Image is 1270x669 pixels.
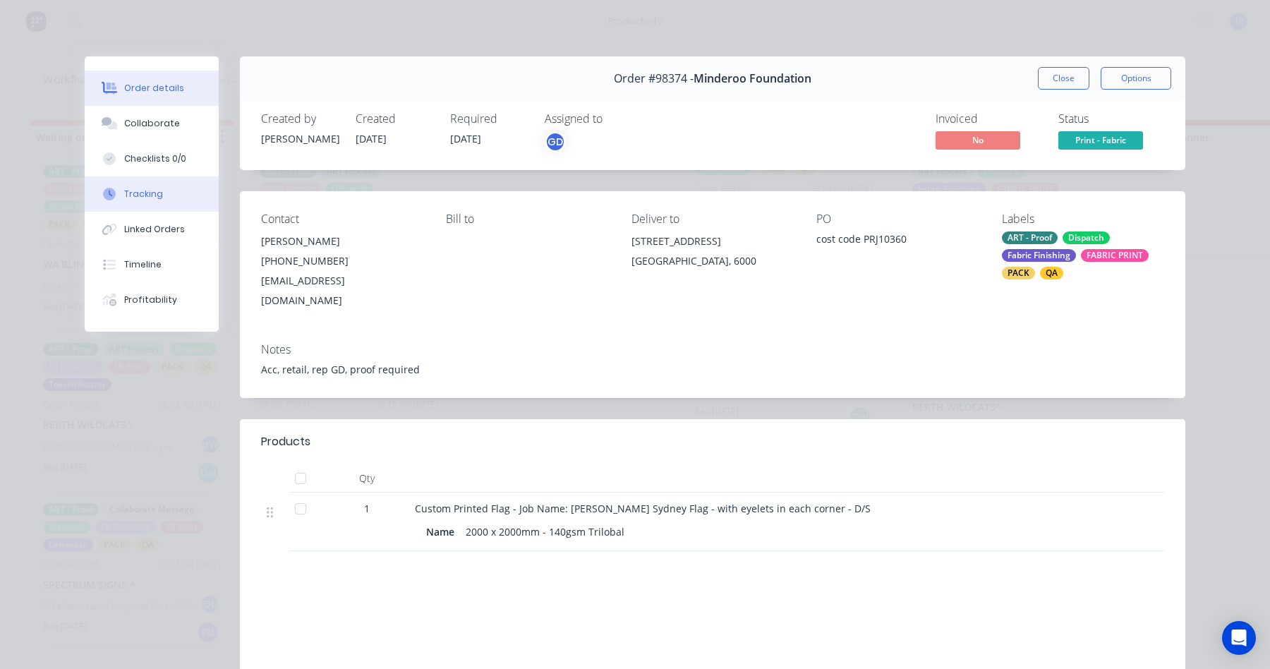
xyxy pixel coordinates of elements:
span: Order #98374 - [614,72,694,85]
div: Products [261,433,310,450]
button: Options [1101,67,1171,90]
div: Name [426,522,460,542]
span: Minderoo Foundation [694,72,811,85]
div: Bill to [446,212,608,226]
div: Created [356,112,433,126]
button: Order details [85,71,219,106]
div: Collaborate [124,117,180,130]
div: Linked Orders [124,223,185,236]
div: [STREET_ADDRESS] [631,231,794,251]
div: Tracking [124,188,163,200]
div: Profitability [124,294,177,306]
div: Checklists 0/0 [124,152,186,165]
button: Close [1038,67,1089,90]
div: Status [1058,112,1164,126]
div: PACK [1002,267,1035,279]
div: FABRIC PRINT [1081,249,1149,262]
button: Print - Fabric [1058,131,1143,152]
button: GD [545,131,566,152]
div: Acc, retail, rep GD, proof required [261,362,1164,377]
span: Print - Fabric [1058,131,1143,149]
div: Assigned to [545,112,686,126]
div: Timeline [124,258,162,271]
button: Profitability [85,282,219,318]
span: No [936,131,1020,149]
div: Open Intercom Messenger [1222,621,1256,655]
div: Deliver to [631,212,794,226]
div: cost code PRJ10360 [816,231,979,251]
div: QA [1040,267,1063,279]
div: Labels [1002,212,1164,226]
div: [PHONE_NUMBER] [261,251,423,271]
span: Custom Printed Flag - Job Name: [PERSON_NAME] Sydney Flag - with eyelets in each corner - D/S [415,502,871,515]
div: Fabric Finishing [1002,249,1076,262]
button: Checklists 0/0 [85,141,219,176]
div: 2000 x 2000mm - 140gsm Trilobal [460,522,630,542]
div: Order details [124,82,184,95]
div: Notes [261,343,1164,356]
div: PO [816,212,979,226]
div: [PERSON_NAME] [261,231,423,251]
button: Collaborate [85,106,219,141]
div: Required [450,112,528,126]
div: Contact [261,212,423,226]
div: [GEOGRAPHIC_DATA], 6000 [631,251,794,271]
span: [DATE] [356,132,387,145]
button: Tracking [85,176,219,212]
div: [STREET_ADDRESS][GEOGRAPHIC_DATA], 6000 [631,231,794,277]
div: Created by [261,112,339,126]
span: 1 [364,501,370,516]
div: Invoiced [936,112,1041,126]
div: ART - Proof [1002,231,1058,244]
button: Timeline [85,247,219,282]
div: [EMAIL_ADDRESS][DOMAIN_NAME] [261,271,423,311]
div: Qty [325,464,409,493]
button: Linked Orders [85,212,219,247]
div: Dispatch [1063,231,1110,244]
div: [PERSON_NAME] [261,131,339,146]
span: [DATE] [450,132,481,145]
div: [PERSON_NAME][PHONE_NUMBER][EMAIL_ADDRESS][DOMAIN_NAME] [261,231,423,311]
